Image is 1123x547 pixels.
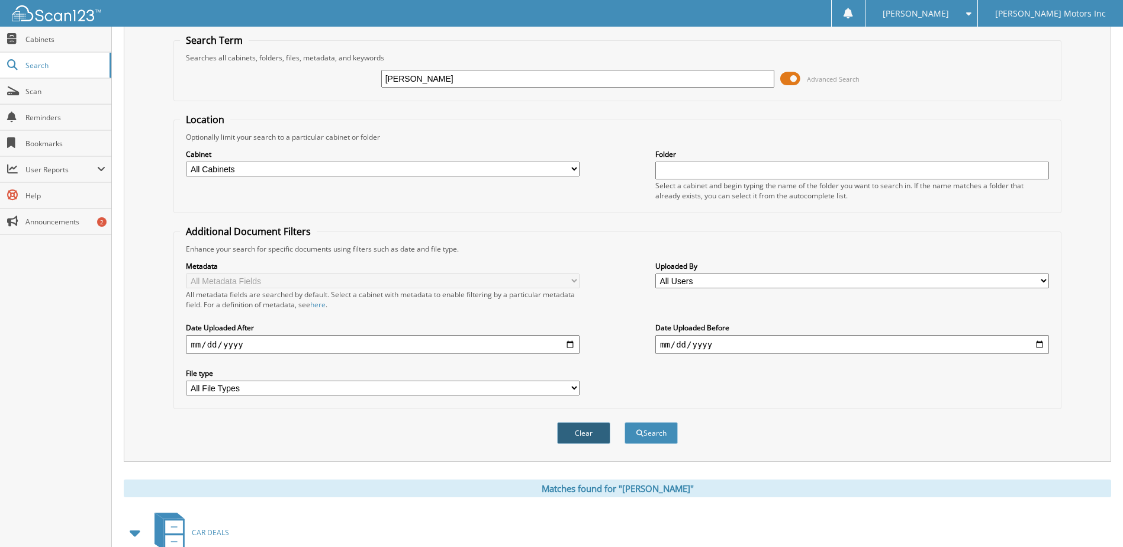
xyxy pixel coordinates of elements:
span: Search [25,60,104,70]
span: Scan [25,86,105,96]
legend: Additional Document Filters [180,225,317,238]
span: Cabinets [25,34,105,44]
span: Bookmarks [25,139,105,149]
label: Metadata [186,261,580,271]
div: Searches all cabinets, folders, files, metadata, and keywords [180,53,1054,63]
span: Reminders [25,112,105,123]
div: Enhance your search for specific documents using filters such as date and file type. [180,244,1054,254]
span: [PERSON_NAME] Motors Inc [995,10,1106,17]
img: scan123-logo-white.svg [12,5,101,21]
div: Optionally limit your search to a particular cabinet or folder [180,132,1054,142]
label: Uploaded By [655,261,1049,271]
span: [PERSON_NAME] [883,10,949,17]
legend: Location [180,113,230,126]
div: Select a cabinet and begin typing the name of the folder you want to search in. If the name match... [655,181,1049,201]
span: User Reports [25,165,97,175]
span: Advanced Search [807,75,860,83]
span: Announcements [25,217,105,227]
input: end [655,335,1049,354]
label: Cabinet [186,149,580,159]
label: Date Uploaded Before [655,323,1049,333]
div: Matches found for "[PERSON_NAME]" [124,480,1111,497]
label: File type [186,368,580,378]
button: Clear [557,422,610,444]
span: CAR DEALS [192,527,229,538]
button: Search [625,422,678,444]
a: here [310,300,326,310]
input: start [186,335,580,354]
label: Folder [655,149,1049,159]
span: Help [25,191,105,201]
label: Date Uploaded After [186,323,580,333]
div: All metadata fields are searched by default. Select a cabinet with metadata to enable filtering b... [186,289,580,310]
legend: Search Term [180,34,249,47]
div: 2 [97,217,107,227]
